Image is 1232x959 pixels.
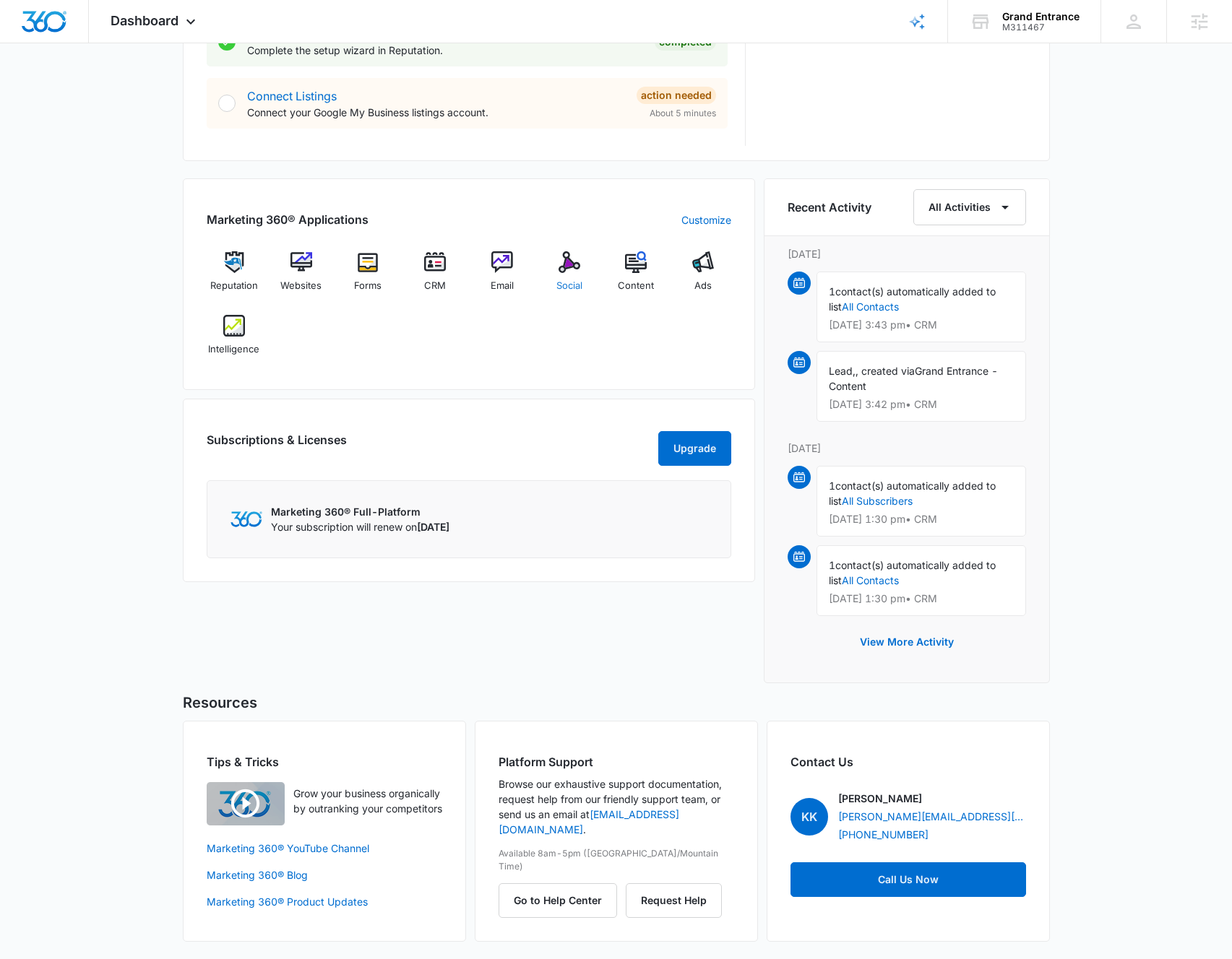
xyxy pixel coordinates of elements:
[838,809,1026,824] a: [PERSON_NAME][EMAIL_ADDRESS][PERSON_NAME][DOMAIN_NAME]
[829,285,996,313] span: contact(s) automatically added to list
[829,479,835,492] span: 1
[271,519,449,534] p: Your subscription will renew on
[829,365,856,377] span: Lead,
[626,894,722,906] a: Request Help
[499,753,734,771] h2: Platform Support
[791,753,1026,771] h2: Contact Us
[829,514,1014,524] p: [DATE] 1:30 pm • CRM
[658,431,731,466] button: Upgrade
[273,251,329,303] a: Websites
[829,594,1014,604] p: [DATE] 1:30 pm • CRM
[541,251,597,303] a: Social
[293,786,442,816] p: Grow your business organically by outranking your competitors
[183,692,1050,713] h5: Resources
[650,107,716,120] span: About 5 minutes
[791,862,1026,897] a: Call Us Now
[788,199,871,216] h6: Recent Activity
[788,246,1026,261] p: [DATE]
[207,211,369,228] h2: Marketing 360® Applications
[829,559,835,571] span: 1
[111,13,178,28] span: Dashboard
[608,251,664,303] a: Content
[845,625,968,659] button: View More Activity
[829,320,1014,330] p: [DATE] 3:43 pm • CRM
[842,300,899,313] a: All Contacts
[491,279,514,293] span: Email
[791,798,828,836] span: KK
[913,189,1026,225] button: All Activities
[838,791,922,806] p: [PERSON_NAME]
[1002,22,1080,32] div: account id
[829,479,996,507] span: contact(s) automatically added to list
[842,495,913,507] a: All Subscribers
[247,105,625,120] p: Connect your Google My Business listings account.
[829,285,835,298] span: 1
[618,279,654,293] span: Content
[417,521,449,533] span: [DATE]
[838,827,929,842] a: [PHONE_NUMBER]
[207,251,262,303] a: Reputation
[626,883,722,918] button: Request Help
[208,342,259,357] span: Intelligence
[210,279,258,293] span: Reputation
[271,504,449,519] p: Marketing 360® Full-Platform
[354,279,382,293] span: Forms
[694,279,712,293] span: Ads
[681,212,731,227] a: Customize
[842,574,899,586] a: All Contacts
[788,441,1026,456] p: [DATE]
[207,841,442,856] a: Marketing 360® YouTube Channel
[207,867,442,882] a: Marketing 360® Blog
[247,89,337,103] a: Connect Listings
[207,753,442,771] h2: Tips & Tricks
[408,251,463,303] a: CRM
[499,847,734,873] p: Available 8am-5pm ([GEOGRAPHIC_DATA]/Mountain Time)
[637,87,716,104] div: Action Needed
[207,894,442,909] a: Marketing 360® Product Updates
[829,559,996,586] span: contact(s) automatically added to list
[424,279,446,293] span: CRM
[556,279,582,293] span: Social
[676,251,731,303] a: Ads
[207,315,262,367] a: Intelligence
[247,43,643,58] p: Complete the setup wizard in Reputation.
[231,511,262,526] img: Marketing 360 Logo
[207,431,347,460] h2: Subscriptions & Licenses
[340,251,396,303] a: Forms
[499,776,734,837] p: Browse our exhaustive support documentation, request help from our friendly support team, or send...
[499,894,626,906] a: Go to Help Center
[499,883,617,918] button: Go to Help Center
[475,251,530,303] a: Email
[856,365,915,377] span: , created via
[207,782,285,825] img: Quick Overview Video
[1002,11,1080,22] div: account name
[280,279,322,293] span: Websites
[829,399,1014,409] p: [DATE] 3:42 pm • CRM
